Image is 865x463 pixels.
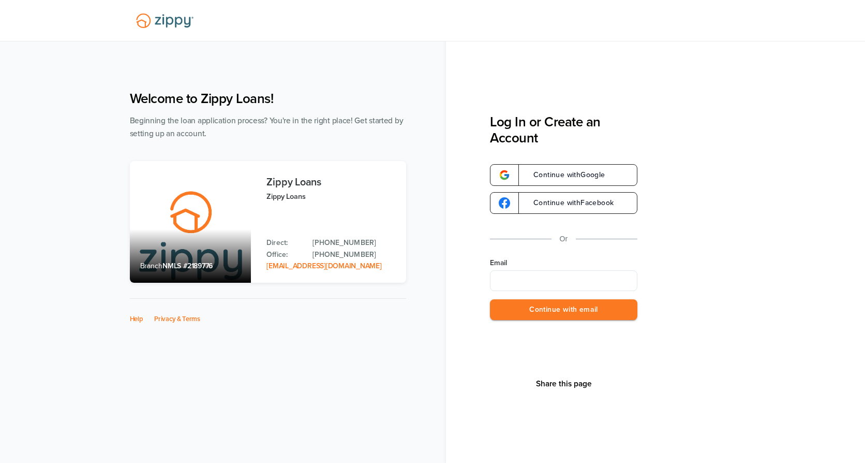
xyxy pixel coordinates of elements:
span: Continue with Facebook [523,199,614,207]
a: google-logoContinue withGoogle [490,164,637,186]
img: google-logo [499,197,510,209]
button: Continue with email [490,299,637,321]
a: Privacy & Terms [154,315,200,323]
p: Zippy Loans [266,191,395,202]
span: Branch [140,262,163,270]
h1: Welcome to Zippy Loans! [130,91,406,107]
img: google-logo [499,169,510,181]
h3: Zippy Loans [266,177,395,188]
p: Or [560,233,568,245]
a: Email Address: zippyguide@zippymh.com [266,262,381,270]
h3: Log In or Create an Account [490,114,637,146]
a: Direct Phone: 512-975-2947 [312,237,395,249]
input: Email Address [490,270,637,291]
p: Direct: [266,237,302,249]
span: NMLS #2189776 [162,262,213,270]
button: Share This Page [533,379,595,389]
span: Beginning the loan application process? You're in the right place! Get started by setting up an a... [130,116,404,138]
p: Office: [266,249,302,261]
a: Help [130,315,143,323]
a: Office Phone: 512-975-2947 [312,249,395,261]
span: Continue with Google [523,171,605,179]
a: google-logoContinue withFacebook [490,192,637,214]
img: Lender Logo [130,9,200,33]
label: Email [490,258,637,268]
